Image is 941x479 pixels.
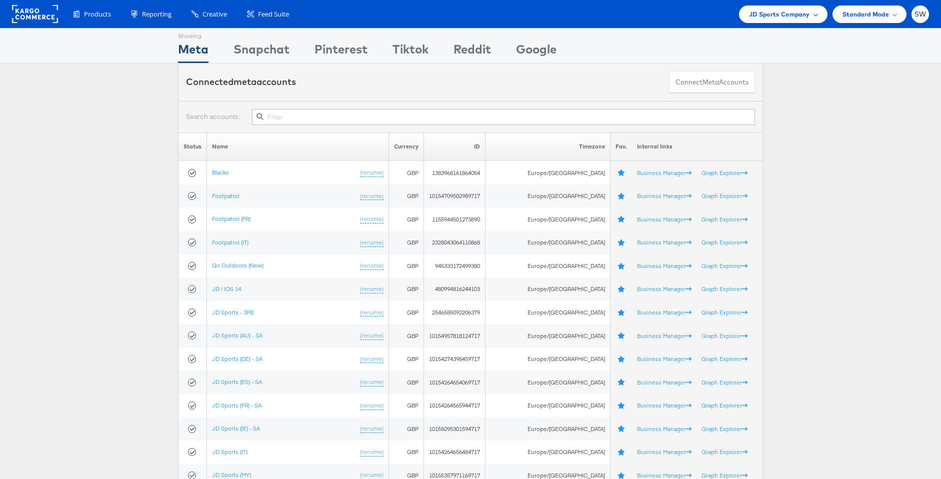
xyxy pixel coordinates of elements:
[637,192,691,199] a: Business Manager
[424,184,485,208] td: 10154709502989717
[424,301,485,324] td: 2546585092206379
[485,347,610,371] td: Europe/[GEOGRAPHIC_DATA]
[637,308,691,316] a: Business Manager
[637,471,691,479] a: Business Manager
[389,347,424,371] td: GBP
[212,331,262,339] a: JD Sports (AU) - SA
[389,161,424,184] td: GBP
[392,40,428,63] div: Tiktok
[424,417,485,440] td: 10155095301594717
[389,207,424,231] td: GBP
[360,215,383,223] a: (rename)
[485,161,610,184] td: Europe/[GEOGRAPHIC_DATA]
[389,231,424,254] td: GBP
[701,378,747,386] a: Graph Explorer
[389,370,424,394] td: GBP
[212,448,247,455] a: JD Sports (IT)
[637,425,691,432] a: Business Manager
[202,9,227,19] span: Creative
[485,324,610,347] td: Europe/[GEOGRAPHIC_DATA]
[637,378,691,386] a: Business Manager
[186,75,296,88] div: Connected accounts
[424,207,485,231] td: 1155944501273890
[485,231,610,254] td: Europe/[GEOGRAPHIC_DATA]
[207,132,389,161] th: Name
[212,238,248,246] a: Footpatrol (IT)
[389,417,424,440] td: GBP
[389,277,424,301] td: GBP
[389,394,424,417] td: GBP
[485,394,610,417] td: Europe/[GEOGRAPHIC_DATA]
[701,448,747,455] a: Graph Explorer
[424,132,485,161] th: ID
[389,132,424,161] th: Currency
[389,254,424,278] td: GBP
[233,40,289,63] div: Snapchat
[701,285,747,292] a: Graph Explorer
[424,161,485,184] td: 1383968161864054
[701,262,747,269] a: Graph Explorer
[485,417,610,440] td: Europe/[GEOGRAPHIC_DATA]
[637,355,691,362] a: Business Manager
[212,215,250,222] a: Footpatrol (FR)
[360,238,383,247] a: (rename)
[701,192,747,199] a: Graph Explorer
[702,77,719,87] span: meta
[360,448,383,456] a: (rename)
[424,231,485,254] td: 2328043064110868
[178,28,208,40] div: Showing
[212,401,261,409] a: JD Sports (FR) - SA
[360,192,383,200] a: (rename)
[637,448,691,455] a: Business Manager
[701,425,747,432] a: Graph Explorer
[212,285,241,292] a: JD | iOS 14
[637,262,691,269] a: Business Manager
[360,285,383,293] a: (rename)
[424,347,485,371] td: 10154274398459717
[178,132,207,161] th: Status
[485,370,610,394] td: Europe/[GEOGRAPHIC_DATA]
[701,215,747,223] a: Graph Explorer
[701,471,747,479] a: Graph Explorer
[701,401,747,409] a: Graph Explorer
[360,308,383,317] a: (rename)
[485,184,610,208] td: Europe/[GEOGRAPHIC_DATA]
[252,109,755,125] input: Filter
[360,168,383,177] a: (rename)
[84,9,111,19] span: Products
[424,370,485,394] td: 10154264654069717
[485,254,610,278] td: Europe/[GEOGRAPHIC_DATA]
[212,192,239,199] a: Footpatrol
[485,132,610,161] th: Timezone
[701,308,747,316] a: Graph Explorer
[389,324,424,347] td: GBP
[637,401,691,409] a: Business Manager
[424,277,485,301] td: 480994816244103
[424,254,485,278] td: 945333172499380
[389,301,424,324] td: GBP
[360,378,383,386] a: (rename)
[360,355,383,363] a: (rename)
[212,355,262,362] a: JD Sports (DE) - SA
[212,261,263,269] a: Go Outdoors (New)
[637,238,691,246] a: Business Manager
[258,9,289,19] span: Feed Suite
[637,169,691,176] a: Business Manager
[749,9,810,19] span: JD Sports Company
[212,308,253,316] a: JD Sports - 3PB
[701,169,747,176] a: Graph Explorer
[701,332,747,339] a: Graph Explorer
[360,424,383,433] a: (rename)
[914,11,926,17] span: SW
[485,277,610,301] td: Europe/[GEOGRAPHIC_DATA]
[424,394,485,417] td: 10154264565944717
[637,285,691,292] a: Business Manager
[178,40,208,63] div: Meta
[669,71,755,93] button: ConnectmetaAccounts
[360,261,383,270] a: (rename)
[424,440,485,464] td: 10154264656484717
[360,401,383,410] a: (rename)
[701,238,747,246] a: Graph Explorer
[637,332,691,339] a: Business Manager
[212,424,260,432] a: JD Sports (IE) - SA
